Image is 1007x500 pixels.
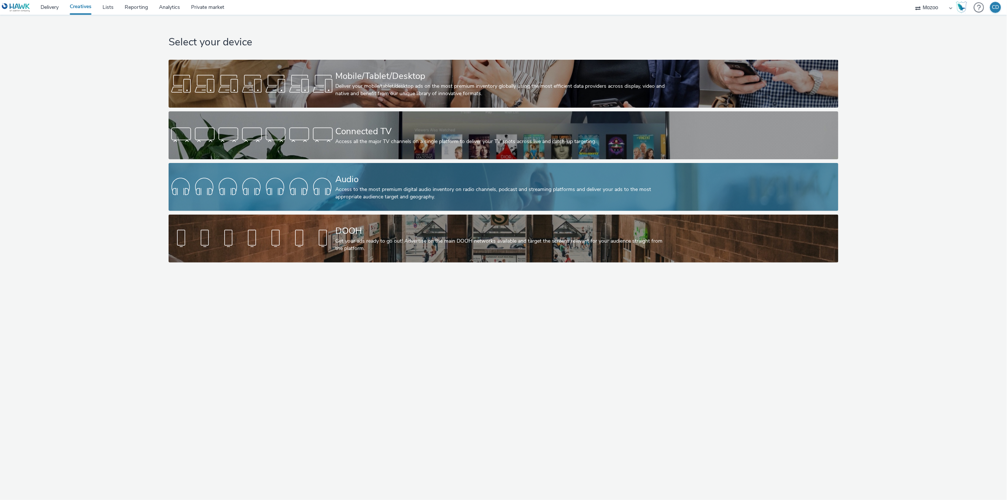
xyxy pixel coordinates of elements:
div: DOOH [335,225,669,237]
div: Get your ads ready to go out! Advertise on the main DOOH networks available and target the screen... [335,237,669,253]
div: Connected TV [335,125,669,138]
div: Access all the major TV channels on a single platform to deliver your TV spots across live and ca... [335,138,669,145]
img: undefined Logo [2,3,30,12]
div: CD [992,2,999,13]
a: AudioAccess to the most premium digital audio inventory on radio channels, podcast and streaming ... [169,163,838,211]
img: Hawk Academy [956,1,967,13]
a: Mobile/Tablet/DesktopDeliver your mobile/tablet/desktop ads on the most premium inventory globall... [169,60,838,108]
a: DOOHGet your ads ready to go out! Advertise on the main DOOH networks available and target the sc... [169,215,838,263]
a: Connected TVAccess all the major TV channels on a single platform to deliver your TV spots across... [169,111,838,159]
div: Deliver your mobile/tablet/desktop ads on the most premium inventory globally using the most effi... [335,83,669,98]
a: Hawk Academy [956,1,970,13]
div: Access to the most premium digital audio inventory on radio channels, podcast and streaming platf... [335,186,669,201]
h1: Select your device [169,35,838,49]
div: Mobile/Tablet/Desktop [335,70,669,83]
div: Audio [335,173,669,186]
